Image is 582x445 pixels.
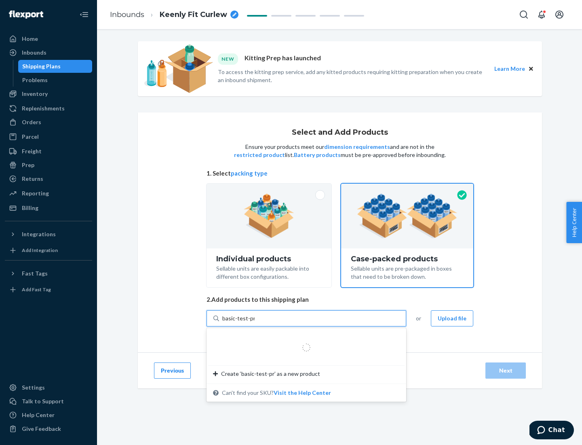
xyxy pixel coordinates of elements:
button: packing type [231,169,268,178]
div: Integrations [22,230,56,238]
div: Parcel [22,133,39,141]
button: Give Feedback [5,422,92,435]
iframe: Opens a widget where you can chat to one of our agents [529,421,574,441]
ol: breadcrumbs [103,3,245,27]
div: Home [22,35,38,43]
div: Help Center [22,411,55,419]
a: Parcel [5,130,92,143]
button: Help Center [566,202,582,243]
div: Give Feedback [22,425,61,433]
div: Inventory [22,90,48,98]
div: Settings [22,384,45,392]
a: Problems [18,74,93,87]
a: Shipping Plans [18,60,93,73]
h1: Select and Add Products [292,129,388,137]
button: Integrations [5,228,92,241]
p: To access the kitting prep service, add any kitted products requiring kitting preparation when yo... [218,68,487,84]
button: Learn More [494,64,525,73]
span: Create ‘basic-test-pr’ as a new product [221,370,320,378]
div: Sellable units are easily packable into different box configurations. [216,263,322,281]
button: Fast Tags [5,267,92,280]
a: Home [5,32,92,45]
img: case-pack.59cecea509d18c883b923b81aeac6d0b.png [357,194,458,238]
div: Reporting [22,189,49,197]
button: Battery products [294,151,341,159]
a: Add Integration [5,244,92,257]
a: Add Fast Tag [5,283,92,296]
button: Previous [154,362,191,379]
button: Close [527,64,536,73]
div: Billing [22,204,38,212]
div: Orders [22,118,41,126]
a: Freight [5,145,92,158]
span: Keenly Fit Curlew [160,10,227,20]
a: Replenishments [5,102,92,115]
button: Close Navigation [76,6,92,23]
div: Problems [22,76,48,84]
div: NEW [218,53,238,64]
a: Inventory [5,87,92,100]
span: 1. Select [207,169,473,178]
a: Reporting [5,187,92,200]
button: Open notifications [533,6,550,23]
a: Settings [5,381,92,394]
button: Next [485,362,526,379]
button: Upload file [431,310,473,326]
div: Sellable units are pre-packaged in boxes that need to be broken down. [351,263,464,281]
a: Prep [5,159,92,172]
input: Create ‘basic-test-pr’ as a new productCan't find your SKU?Visit the Help Center [222,314,255,322]
div: Case-packed products [351,255,464,263]
img: Flexport logo [9,11,43,19]
div: Inbounds [22,49,46,57]
button: Create ‘basic-test-pr’ as a new productCan't find your SKU? [274,389,331,397]
p: Ensure your products meet our and are not in the list. must be pre-approved before inbounding. [233,143,447,159]
img: individual-pack.facf35554cb0f1810c75b2bd6df2d64e.png [244,194,294,238]
a: Billing [5,201,92,214]
a: Orders [5,116,92,129]
div: Replenishments [22,104,65,112]
a: Inbounds [5,46,92,59]
a: Inbounds [110,10,144,19]
div: Individual products [216,255,322,263]
span: or [416,314,421,322]
span: 2. Add products to this shipping plan [207,295,473,304]
div: Fast Tags [22,269,48,278]
button: dimension requirements [324,143,390,151]
div: Returns [22,175,43,183]
div: Prep [22,161,34,169]
span: Can't find your SKU? [222,389,331,397]
button: Open account menu [551,6,567,23]
p: Kitting Prep has launched [245,53,321,64]
button: restricted product [234,151,285,159]
a: Help Center [5,409,92,422]
div: Talk to Support [22,397,64,405]
button: Talk to Support [5,395,92,408]
button: Open Search Box [516,6,532,23]
div: Add Integration [22,247,58,254]
div: Add Fast Tag [22,286,51,293]
div: Freight [22,147,42,155]
a: Returns [5,172,92,185]
div: Shipping Plans [22,62,61,70]
div: Next [492,367,519,375]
